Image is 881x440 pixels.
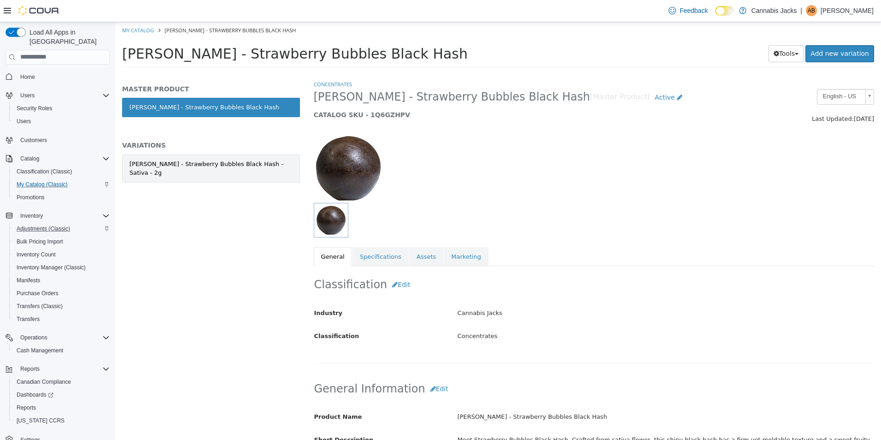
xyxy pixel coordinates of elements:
[199,59,237,65] a: Concentrates
[7,24,352,40] span: [PERSON_NAME] - Strawberry Bubbles Black Hash
[9,344,113,357] button: Cash Management
[2,209,113,222] button: Inventory
[335,283,765,299] div: Cannabis Jacks
[13,192,48,203] a: Promotions
[7,119,185,127] h5: VARIATIONS
[17,251,56,258] span: Inventory Count
[17,332,51,343] button: Operations
[335,306,765,322] div: Concentrates
[310,358,338,375] button: Edit
[9,300,113,313] button: Transfers (Classic)
[540,71,559,79] span: Active
[739,93,759,100] span: [DATE]
[199,358,759,375] h2: General Information
[17,118,31,125] span: Users
[9,375,113,388] button: Canadian Compliance
[20,92,35,99] span: Users
[2,133,113,147] button: Customers
[18,6,60,15] img: Cova
[2,363,113,375] button: Reports
[335,410,765,434] div: Meet Strawberry Bubbles Black Hash. Crafted from sativa flower, this shiny black hash has a firm ...
[9,274,113,287] button: Manifests
[751,5,797,16] p: Cannabis Jacks
[199,225,237,244] a: General
[13,314,43,325] a: Transfers
[17,210,110,221] span: Inventory
[17,391,53,398] span: Dashboards
[13,275,44,286] a: Manifests
[17,105,52,112] span: Security Roles
[9,165,113,178] button: Classification (Classic)
[2,152,113,165] button: Catalog
[9,222,113,235] button: Adjustments (Classic)
[17,238,63,245] span: Bulk Pricing Import
[17,135,51,146] a: Customers
[13,288,110,299] span: Purchase Orders
[475,71,535,79] small: [Master Product]
[17,315,40,323] span: Transfers
[13,236,110,247] span: Bulk Pricing Import
[702,67,746,82] span: English - US
[17,153,110,164] span: Catalog
[13,236,67,247] a: Bulk Pricing Import
[13,223,74,234] a: Adjustments (Classic)
[17,378,71,386] span: Canadian Compliance
[17,363,43,375] button: Reports
[7,76,185,95] a: [PERSON_NAME] - Strawberry Bubbles Black Hash
[13,103,110,114] span: Security Roles
[13,345,110,356] span: Cash Management
[14,137,177,155] div: [PERSON_NAME] - Strawberry Bubbles Black Hash - Sativa - 2g
[17,71,110,83] span: Home
[9,191,113,204] button: Promotions
[294,225,328,244] a: Assets
[20,212,43,220] span: Inventory
[13,376,75,387] a: Canadian Compliance
[9,115,113,128] button: Users
[9,401,113,414] button: Reports
[13,415,68,426] a: [US_STATE] CCRS
[17,168,72,175] span: Classification (Classic)
[329,225,373,244] a: Marketing
[702,67,759,83] a: English - US
[9,178,113,191] button: My Catalog (Classic)
[13,179,71,190] a: My Catalog (Classic)
[13,262,89,273] a: Inventory Manager (Classic)
[26,28,110,46] span: Load All Apps in [GEOGRAPHIC_DATA]
[17,363,110,375] span: Reports
[17,332,110,343] span: Operations
[13,402,40,413] a: Reports
[17,210,47,221] button: Inventory
[13,179,110,190] span: My Catalog (Classic)
[13,116,110,127] span: Users
[697,93,739,100] span: Last Updated:
[13,103,56,114] a: Security Roles
[13,275,110,286] span: Manifests
[17,194,45,201] span: Promotions
[20,155,39,162] span: Catalog
[13,402,110,413] span: Reports
[7,5,39,12] a: My Catalog
[806,5,817,16] div: Andrea Bortolussi
[20,137,47,144] span: Customers
[821,5,874,16] p: [PERSON_NAME]
[2,331,113,344] button: Operations
[13,415,110,426] span: Washington CCRS
[13,288,62,299] a: Purchase Orders
[7,63,185,71] h5: MASTER PRODUCT
[9,313,113,326] button: Transfers
[199,68,475,82] span: [PERSON_NAME] - Strawberry Bubbles Black Hash
[9,235,113,248] button: Bulk Pricing Import
[2,70,113,83] button: Home
[17,225,70,232] span: Adjustments (Classic)
[808,5,815,16] span: AB
[17,181,68,188] span: My Catalog (Classic)
[199,310,244,317] span: Classification
[199,287,228,294] span: Industry
[13,345,67,356] a: Cash Management
[17,153,43,164] button: Catalog
[13,116,35,127] a: Users
[9,261,113,274] button: Inventory Manager (Classic)
[9,388,113,401] a: Dashboards
[715,6,734,16] input: Dark Mode
[199,254,759,271] h2: Classification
